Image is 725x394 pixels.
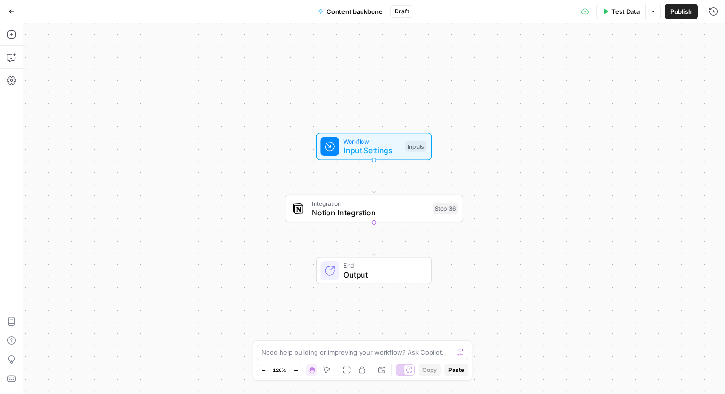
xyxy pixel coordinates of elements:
span: Paste [448,366,464,374]
div: EndOutput [285,257,463,284]
span: Draft [395,7,409,16]
span: Content backbone [327,7,383,16]
button: Paste [444,364,468,376]
span: Output [343,269,421,281]
div: Inputs [405,141,426,152]
span: Notion Integration [312,207,428,218]
g: Edge from start to step_36 [372,160,375,194]
span: Publish [670,7,692,16]
div: Step 36 [433,203,458,214]
img: Notion_app_logo.png [292,203,304,214]
span: 120% [273,366,286,374]
span: End [343,261,421,270]
span: Test Data [611,7,640,16]
button: Test Data [596,4,645,19]
div: WorkflowInput SettingsInputs [285,133,463,160]
div: IntegrationNotion IntegrationStep 36 [285,195,463,223]
span: Integration [312,199,428,208]
button: Content backbone [312,4,388,19]
button: Copy [419,364,441,376]
g: Edge from step_36 to end [372,222,375,256]
span: Copy [422,366,437,374]
span: Workflow [343,137,400,146]
span: Input Settings [343,145,400,156]
button: Publish [665,4,698,19]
